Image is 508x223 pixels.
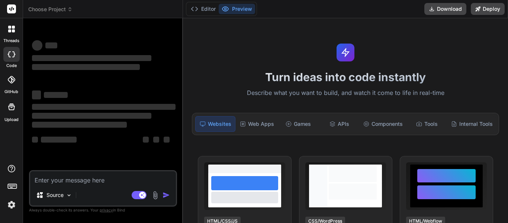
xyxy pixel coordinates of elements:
[32,40,42,51] span: ‌
[32,137,38,143] span: ‌
[143,137,149,143] span: ‌
[32,55,151,61] span: ‌
[29,207,177,214] p: Always double-check its answers. Your in Bind
[32,90,41,99] span: ‌
[66,192,72,198] img: Pick Models
[41,137,77,143] span: ‌
[163,191,170,199] img: icon
[45,42,57,48] span: ‌
[195,116,235,132] div: Websites
[151,191,160,200] img: attachment
[471,3,505,15] button: Deploy
[153,137,159,143] span: ‌
[28,6,73,13] span: Choose Project
[32,113,151,119] span: ‌
[219,4,255,14] button: Preview
[360,116,406,132] div: Components
[164,137,170,143] span: ‌
[424,3,466,15] button: Download
[44,92,68,98] span: ‌
[100,208,113,212] span: privacy
[279,116,318,132] div: Games
[188,4,219,14] button: Editor
[32,104,176,110] span: ‌
[4,89,18,95] label: GitHub
[319,116,359,132] div: APIs
[32,122,127,128] span: ‌
[6,63,17,69] label: code
[5,198,18,211] img: settings
[4,117,19,123] label: Upload
[46,191,64,199] p: Source
[187,88,504,98] p: Describe what you want to build, and watch it come to life in real-time
[448,116,496,132] div: Internal Tools
[237,116,277,132] div: Web Apps
[187,70,504,84] h1: Turn ideas into code instantly
[32,64,140,70] span: ‌
[3,38,19,44] label: threads
[407,116,447,132] div: Tools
